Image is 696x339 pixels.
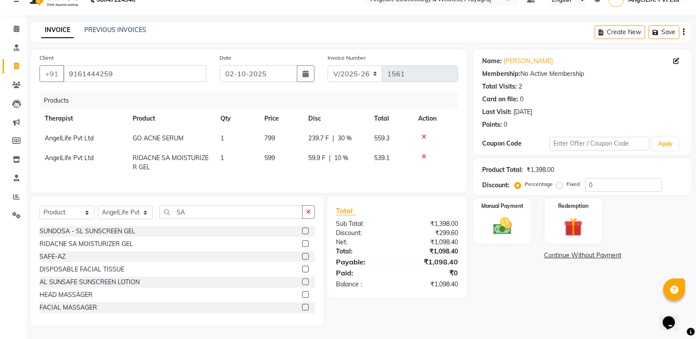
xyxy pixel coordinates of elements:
[397,280,465,289] div: ₹1,098.40
[482,139,549,148] div: Coupon Code
[525,180,553,188] label: Percentage
[659,304,687,330] iframe: chat widget
[40,239,133,249] div: RIDACNE SA MOISTURIZER GEL
[45,134,94,142] span: AngelLife Pvt Ltd
[40,227,135,236] div: SUNDOSA - SL SUNSCREEN GEL
[329,153,331,163] span: |
[220,54,231,62] label: Date
[40,252,65,261] div: SAFE-AZ
[40,65,64,82] button: +91
[482,165,523,175] div: Product Total:
[329,228,397,238] div: Discount:
[329,247,397,256] div: Total:
[482,120,502,129] div: Points:
[329,257,397,267] div: Payable:
[374,134,389,142] span: 559.3
[159,205,303,219] input: Search or Scan
[566,180,580,188] label: Fixed
[482,69,520,79] div: Membership:
[127,109,215,128] th: Product
[329,219,397,228] div: Sub Total:
[40,109,127,128] th: Therapist
[308,153,325,163] span: 59.9 F
[653,137,678,150] button: Apply
[527,165,554,175] div: ₹1,398.00
[303,109,369,128] th: Disc
[338,134,352,143] span: 30 %
[397,247,465,256] div: ₹1,098.40
[40,278,140,287] div: AL SUNSAFE SUNSCREEN LOTION
[487,215,518,237] img: _cash.svg
[133,154,209,171] span: RIDACNE SA MOISTURIZER GEL
[595,25,645,39] button: Create New
[40,290,93,300] div: HEAD MASSAGER
[332,134,334,143] span: |
[328,54,366,62] label: Invoice Number
[482,95,518,104] div: Card on file:
[40,303,97,312] div: FACIAL MASSAGER
[482,57,502,66] div: Name:
[63,65,206,82] input: Search by Name/Mobile/Email/Code
[264,154,275,162] span: 599
[220,134,224,142] span: 1
[513,107,532,117] div: [DATE]
[397,228,465,238] div: ₹299.60
[329,268,397,278] div: Paid:
[133,134,184,142] span: GO ACNE SERUM
[397,257,465,267] div: ₹1,098.40
[336,206,356,215] span: Total
[397,268,465,278] div: ₹0
[558,202,588,210] label: Redemption
[482,82,517,91] div: Total Visits:
[482,107,512,117] div: Last Visit:
[504,57,553,66] a: [PERSON_NAME]
[329,280,397,289] div: Balance :
[519,82,522,91] div: 2
[40,54,54,62] label: Client
[482,181,509,190] div: Discount:
[504,120,507,129] div: 0
[397,219,465,228] div: ₹1,398.00
[308,134,329,143] span: 239.7 F
[482,69,683,79] div: No Active Membership
[84,26,146,34] a: PREVIOUS INVOICES
[558,215,588,239] img: _gift.svg
[413,109,458,128] th: Action
[40,265,124,274] div: DISPOSABLE FACIAL TISSUE
[220,154,224,162] span: 1
[40,93,465,109] div: Products
[481,202,523,210] label: Manual Payment
[374,154,389,162] span: 539.1
[41,22,74,38] a: INVOICE
[520,95,523,104] div: 0
[549,137,649,150] input: Enter Offer / Coupon Code
[649,25,679,39] button: Save
[334,153,348,163] span: 10 %
[329,238,397,247] div: Net:
[45,154,94,162] span: AngelLife Pvt Ltd
[259,109,303,128] th: Price
[397,238,465,247] div: ₹1,098.40
[215,109,259,128] th: Qty
[475,251,690,260] a: Continue Without Payment
[264,134,275,142] span: 799
[369,109,413,128] th: Total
